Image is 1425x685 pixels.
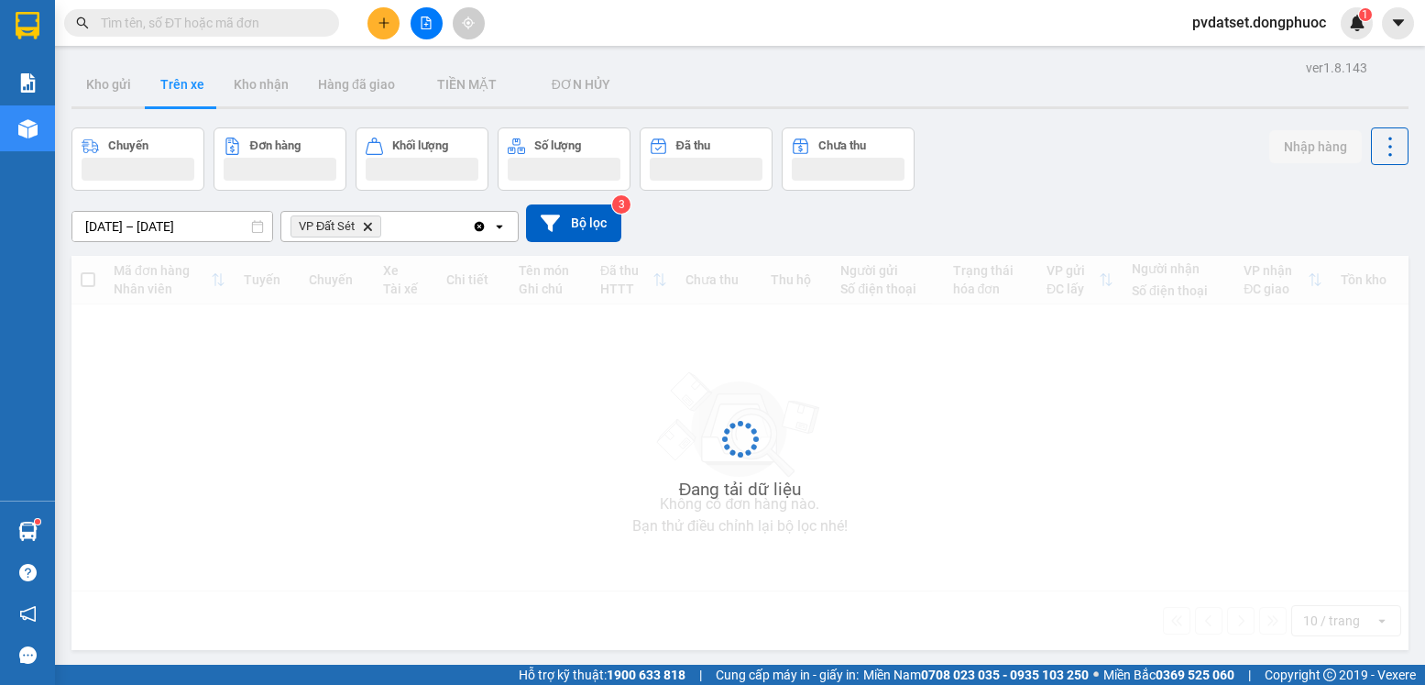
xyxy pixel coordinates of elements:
[612,195,630,214] sup: 3
[462,17,475,29] span: aim
[35,519,40,525] sup: 1
[921,668,1089,682] strong: 0708 023 035 - 0935 103 250
[640,127,773,191] button: Đã thu
[437,77,497,92] span: TIỀN MẶT
[676,139,710,152] div: Đã thu
[1093,671,1099,679] span: ⚪️
[526,204,621,242] button: Bộ lọc
[214,127,346,191] button: Đơn hàng
[1178,11,1341,34] span: pvdatset.dongphuoc
[420,17,433,29] span: file-add
[699,665,702,685] span: |
[71,127,204,191] button: Chuyến
[303,62,410,106] button: Hàng đã giao
[362,221,373,232] svg: Delete
[1306,58,1367,78] div: ver 1.8.143
[219,62,303,106] button: Kho nhận
[1362,8,1368,21] span: 1
[250,139,301,152] div: Đơn hàng
[19,646,37,664] span: message
[498,127,630,191] button: Số lượng
[392,139,448,152] div: Khối lượng
[607,668,685,682] strong: 1900 633 818
[1156,668,1234,682] strong: 0369 525 060
[716,665,859,685] span: Cung cấp máy in - giấy in:
[782,127,915,191] button: Chưa thu
[863,665,1089,685] span: Miền Nam
[1390,15,1407,31] span: caret-down
[19,564,37,581] span: question-circle
[101,13,317,33] input: Tìm tên, số ĐT hoặc mã đơn
[19,605,37,623] span: notification
[299,219,355,234] span: VP Đất Sét
[1349,15,1365,31] img: icon-new-feature
[18,522,38,541] img: warehouse-icon
[385,217,387,236] input: Selected VP Đất Sét.
[1269,130,1362,163] button: Nhập hàng
[1248,665,1251,685] span: |
[818,139,866,152] div: Chưa thu
[1359,8,1372,21] sup: 1
[378,17,390,29] span: plus
[367,7,400,39] button: plus
[16,12,39,39] img: logo-vxr
[1103,665,1234,685] span: Miền Bắc
[534,139,581,152] div: Số lượng
[411,7,443,39] button: file-add
[1382,7,1414,39] button: caret-down
[18,119,38,138] img: warehouse-icon
[18,73,38,93] img: solution-icon
[492,219,507,234] svg: open
[356,127,488,191] button: Khối lượng
[519,665,685,685] span: Hỗ trợ kỹ thuật:
[76,17,89,29] span: search
[472,219,487,234] svg: Clear all
[146,62,219,106] button: Trên xe
[679,476,802,503] div: Đang tải dữ liệu
[72,212,272,241] input: Select a date range.
[1323,668,1336,681] span: copyright
[290,215,381,238] span: VP Đất Sét, close by backspace
[71,62,146,106] button: Kho gửi
[453,7,485,39] button: aim
[108,139,148,152] div: Chuyến
[552,77,610,92] span: ĐƠN HỦY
